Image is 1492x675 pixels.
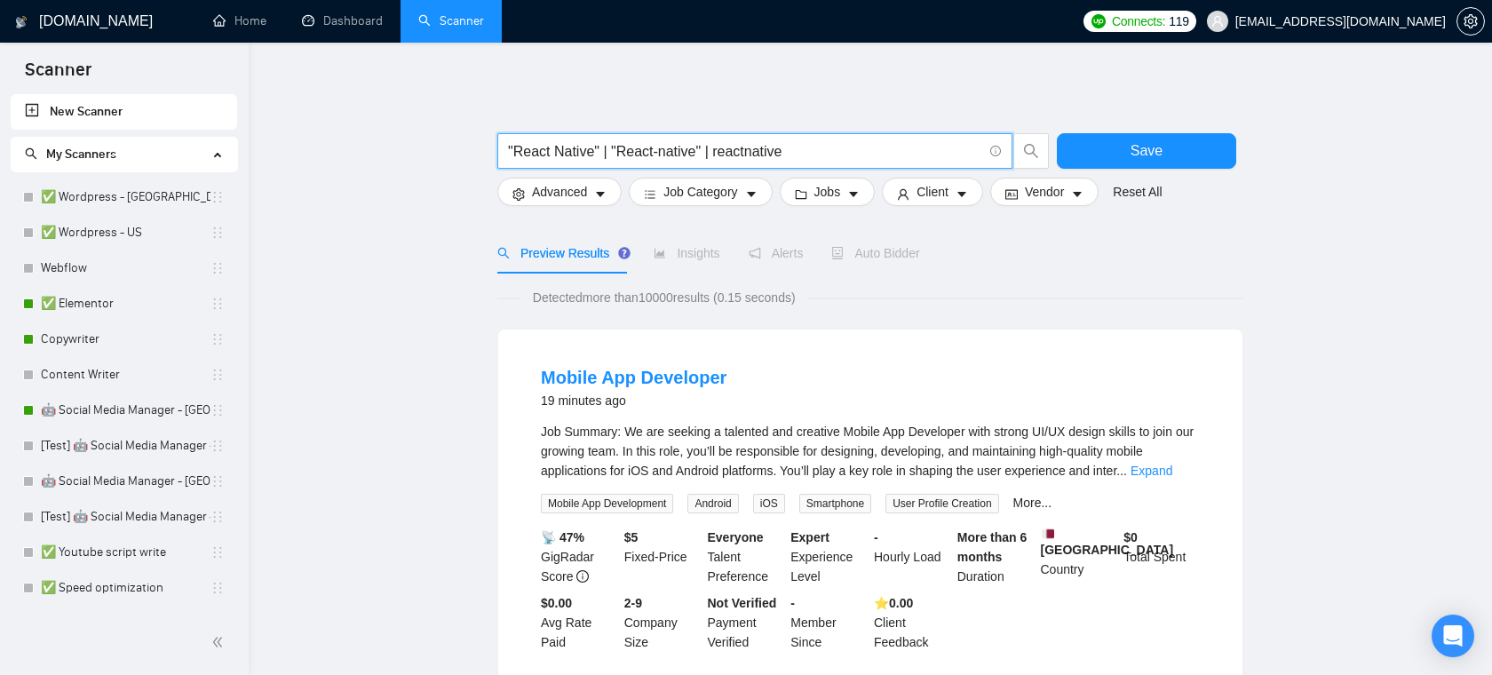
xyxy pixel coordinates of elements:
[1042,528,1054,540] img: 🇶🇦
[956,187,968,201] span: caret-down
[1071,187,1083,201] span: caret-down
[41,428,210,464] a: [Test] 🤖 Social Media Manager - [GEOGRAPHIC_DATA]
[418,13,484,28] a: searchScanner
[870,593,954,652] div: Client Feedback
[25,94,223,130] a: New Scanner
[576,570,589,583] span: info-circle
[687,494,738,513] span: Android
[990,146,1002,157] span: info-circle
[1432,615,1474,657] div: Open Intercom Messenger
[885,494,998,513] span: User Profile Creation
[508,140,982,163] input: Search Freelance Jobs...
[1112,12,1165,31] span: Connects:
[11,322,237,357] li: Copywriter
[1013,133,1049,169] button: search
[11,464,237,499] li: 🤖 Social Media Manager - America
[1014,143,1048,159] span: search
[1113,182,1162,202] a: Reset All
[210,261,225,275] span: holder
[831,247,844,259] span: robot
[41,250,210,286] a: Webflow
[41,499,210,535] a: [Test] 🤖 Social Media Manager - [GEOGRAPHIC_DATA]
[11,570,237,606] li: ✅ Speed optimization
[790,596,795,610] b: -
[213,13,266,28] a: homeHome
[537,593,621,652] div: Avg Rate Paid
[644,187,656,201] span: bars
[41,286,210,322] a: ✅ Elementor
[541,422,1200,480] div: Job Summary: We are seeking a talented and creative Mobile App Developer with strong UI/UX design...
[497,247,510,259] span: search
[11,393,237,428] li: 🤖 Social Media Manager - Europe
[663,182,737,202] span: Job Category
[787,528,870,586] div: Experience Level
[831,246,919,260] span: Auto Bidder
[11,606,237,641] li: ✅ SEO Writing
[512,187,525,201] span: setting
[957,530,1028,564] b: More than 6 months
[1457,14,1484,28] span: setting
[787,593,870,652] div: Member Since
[874,596,913,610] b: ⭐️ 0.00
[708,596,777,610] b: Not Verified
[541,390,726,411] div: 19 minutes ago
[11,499,237,535] li: [Test] 🤖 Social Media Manager - America
[616,245,632,261] div: Tooltip anchor
[537,528,621,586] div: GigRadar Score
[1131,464,1172,478] a: Expand
[708,530,764,544] b: Everyone
[654,247,666,259] span: area-chart
[541,368,726,387] a: Mobile App Developer
[704,528,788,586] div: Talent Preference
[210,439,225,453] span: holder
[11,428,237,464] li: [Test] 🤖 Social Media Manager - Europe
[41,393,210,428] a: 🤖 Social Media Manager - [GEOGRAPHIC_DATA]
[1169,12,1188,31] span: 119
[870,528,954,586] div: Hourly Load
[1091,14,1106,28] img: upwork-logo.png
[745,187,758,201] span: caret-down
[210,545,225,560] span: holder
[302,13,383,28] a: dashboardDashboard
[990,178,1099,206] button: idcardVendorcaret-down
[1057,133,1236,169] button: Save
[594,187,607,201] span: caret-down
[1211,15,1224,28] span: user
[847,187,860,201] span: caret-down
[520,288,808,307] span: Detected more than 10000 results (0.15 seconds)
[46,147,116,162] span: My Scanners
[541,596,572,610] b: $0.00
[780,178,876,206] button: folderJobscaret-down
[624,530,639,544] b: $ 5
[210,581,225,595] span: holder
[1013,496,1052,510] a: More...
[1025,182,1064,202] span: Vendor
[41,535,210,570] a: ✅ Youtube script write
[25,147,116,162] span: My Scanners
[882,178,983,206] button: userClientcaret-down
[753,494,785,513] span: iOS
[795,187,807,201] span: folder
[1005,187,1018,201] span: idcard
[624,596,642,610] b: 2-9
[11,94,237,130] li: New Scanner
[210,190,225,204] span: holder
[790,530,829,544] b: Expert
[41,357,210,393] a: Content Writer
[210,297,225,311] span: holder
[11,57,106,94] span: Scanner
[11,179,237,215] li: ✅ Wordpress - Europe
[11,535,237,570] li: ✅ Youtube script write
[629,178,772,206] button: barsJob Categorycaret-down
[210,474,225,488] span: holder
[654,246,719,260] span: Insights
[497,178,622,206] button: settingAdvancedcaret-down
[210,368,225,382] span: holder
[11,250,237,286] li: Webflow
[749,246,804,260] span: Alerts
[1131,139,1163,162] span: Save
[11,286,237,322] li: ✅ Elementor
[25,147,37,160] span: search
[621,593,704,652] div: Company Size
[41,215,210,250] a: ✅ Wordpress - US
